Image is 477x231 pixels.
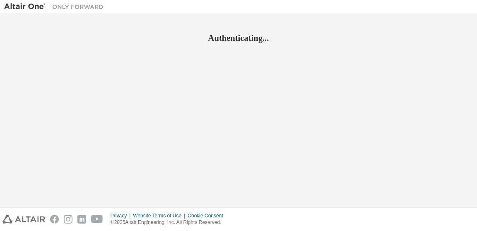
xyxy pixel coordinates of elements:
[4,33,473,43] h2: Authenticating...
[133,212,188,219] div: Website Terms of Use
[4,2,108,11] img: Altair One
[64,215,72,224] img: instagram.svg
[91,215,103,224] img: youtube.svg
[188,212,228,219] div: Cookie Consent
[77,215,86,224] img: linkedin.svg
[111,219,228,226] p: © 2025 Altair Engineering, Inc. All Rights Reserved.
[111,212,133,219] div: Privacy
[2,215,45,224] img: altair_logo.svg
[50,215,59,224] img: facebook.svg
